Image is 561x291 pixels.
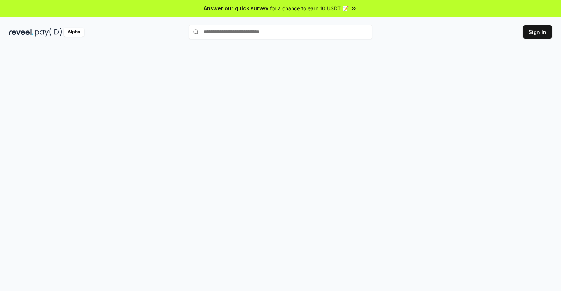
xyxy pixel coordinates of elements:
[523,25,552,39] button: Sign In
[270,4,349,12] span: for a chance to earn 10 USDT 📝
[204,4,268,12] span: Answer our quick survey
[64,28,84,37] div: Alpha
[9,28,33,37] img: reveel_dark
[35,28,62,37] img: pay_id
